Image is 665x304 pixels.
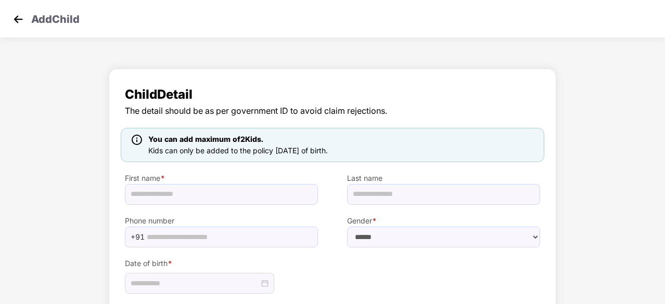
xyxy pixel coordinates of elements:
[347,215,540,227] label: Gender
[31,11,80,24] p: Add Child
[131,229,145,245] span: +91
[125,173,318,184] label: First name
[125,258,318,269] label: Date of birth
[125,104,540,117] span: The detail should be as per government ID to avoid claim rejections.
[132,135,142,145] img: icon
[148,135,263,143] span: You can add maximum of 2 Kids.
[347,173,540,184] label: Last name
[148,146,328,155] span: Kids can only be added to the policy [DATE] of birth.
[125,85,540,104] span: Child Detail
[125,215,318,227] label: Phone number
[10,11,26,27] img: svg+xml;base64,PHN2ZyB4bWxucz0iaHR0cDovL3d3dy53My5vcmcvMjAwMC9zdmciIHdpZHRoPSIzMCIgaGVpZ2h0PSIzMC...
